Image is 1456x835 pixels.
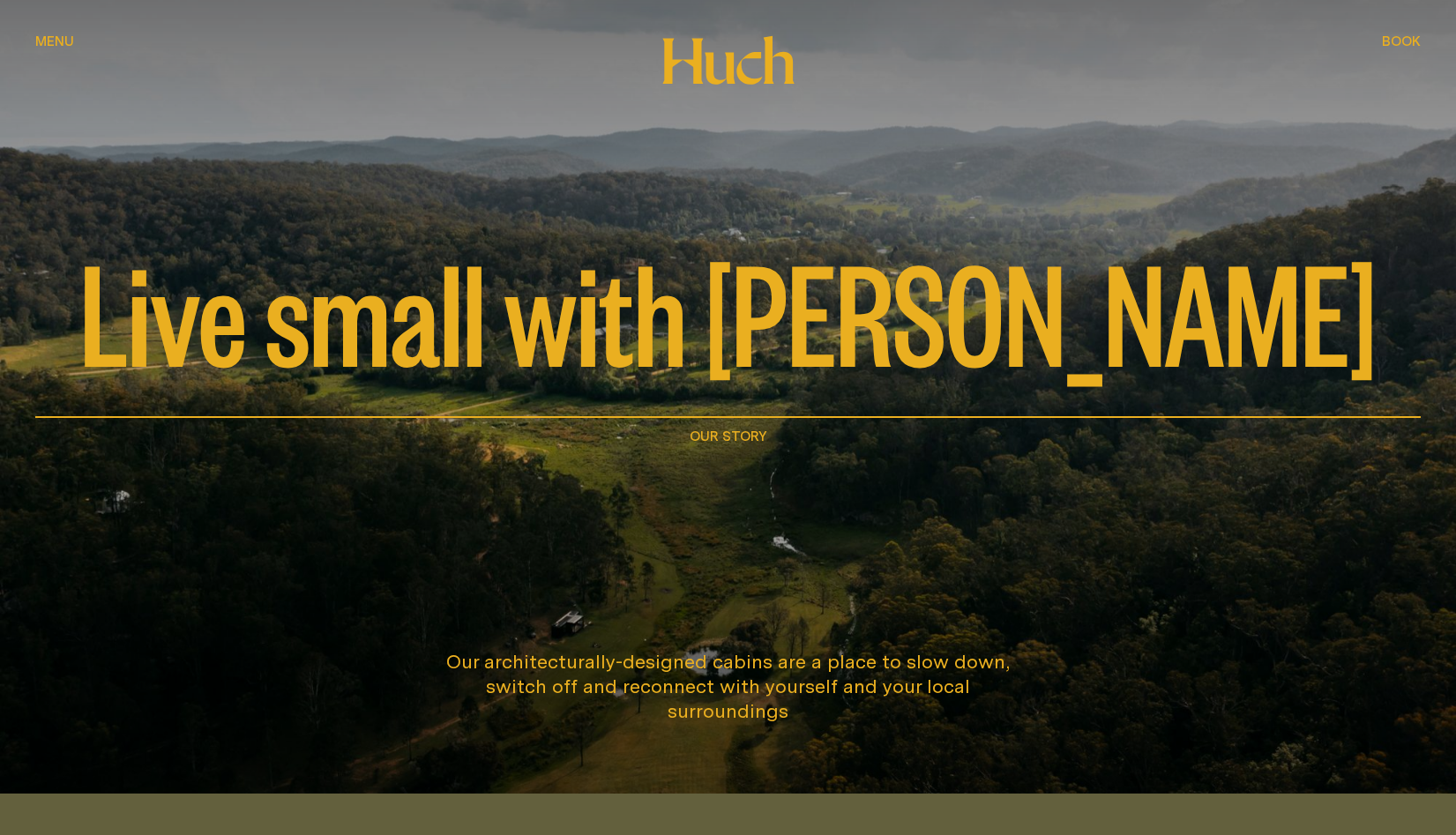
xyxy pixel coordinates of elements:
[35,34,74,48] span: Menu
[1382,32,1421,53] button: show booking tray
[35,32,74,53] button: show menu
[1382,34,1421,48] span: Book
[80,238,1377,379] span: Live small with [PERSON_NAME]
[690,425,767,446] h1: Our Story
[432,649,1025,723] p: Our architecturally-designed cabins are a place to slow down, switch off and reconnect with yours...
